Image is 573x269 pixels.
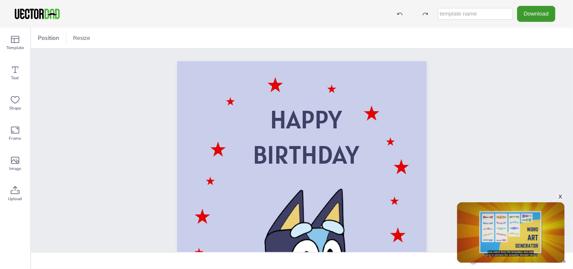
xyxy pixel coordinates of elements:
span: Template [6,44,24,51]
span: Shape [9,105,21,112]
img: VectorDad-1.png [13,8,61,20]
span: Position [36,34,61,42]
button: Download [517,6,555,21]
input: template name [438,8,513,20]
span: Frame [9,135,21,142]
span: HAPPY [270,103,342,136]
span: Text [11,75,19,81]
span: Image [9,165,21,172]
button: Resize [70,31,94,45]
span: Upload [8,196,22,202]
span: BIRTHDAY [253,138,359,171]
